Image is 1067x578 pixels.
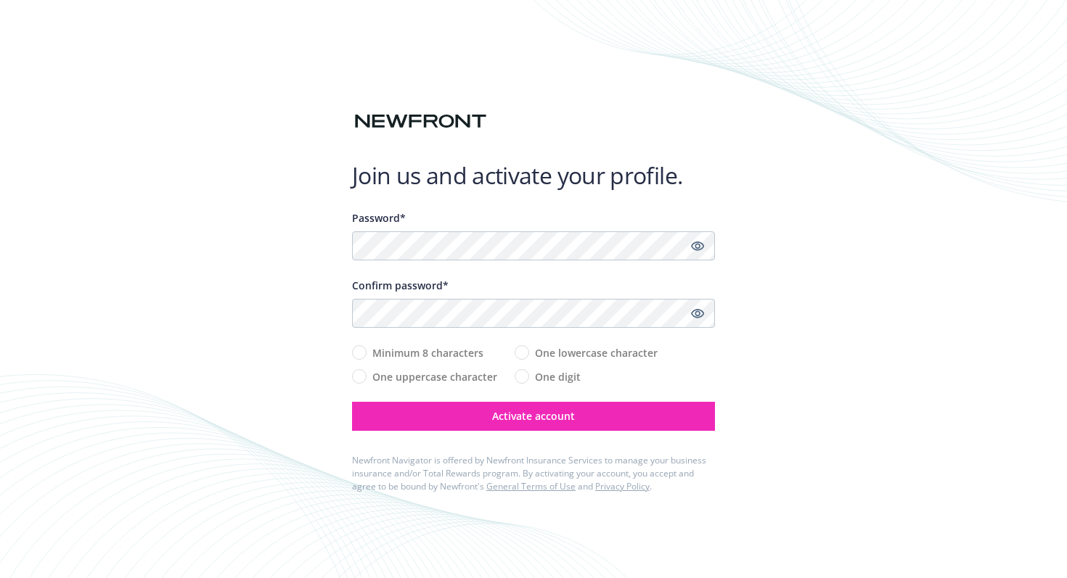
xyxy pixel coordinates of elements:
[352,109,489,134] img: Newfront logo
[535,369,581,384] span: One digit
[689,237,706,255] a: Show password
[352,454,715,493] div: Newfront Navigator is offered by Newfront Insurance Services to manage your business insurance an...
[352,211,406,225] span: Password*
[352,299,715,328] input: Confirm your unique password...
[372,345,483,360] span: Minimum 8 characters
[535,345,658,360] span: One lowercase character
[372,369,497,384] span: One uppercase character
[352,278,449,292] span: Confirm password*
[352,231,715,260] input: Enter a unique password...
[492,409,575,423] span: Activate account
[352,161,715,190] h1: Join us and activate your profile.
[595,480,650,492] a: Privacy Policy
[689,305,706,322] a: Show password
[352,402,715,431] button: Activate account
[486,480,576,492] a: General Terms of Use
